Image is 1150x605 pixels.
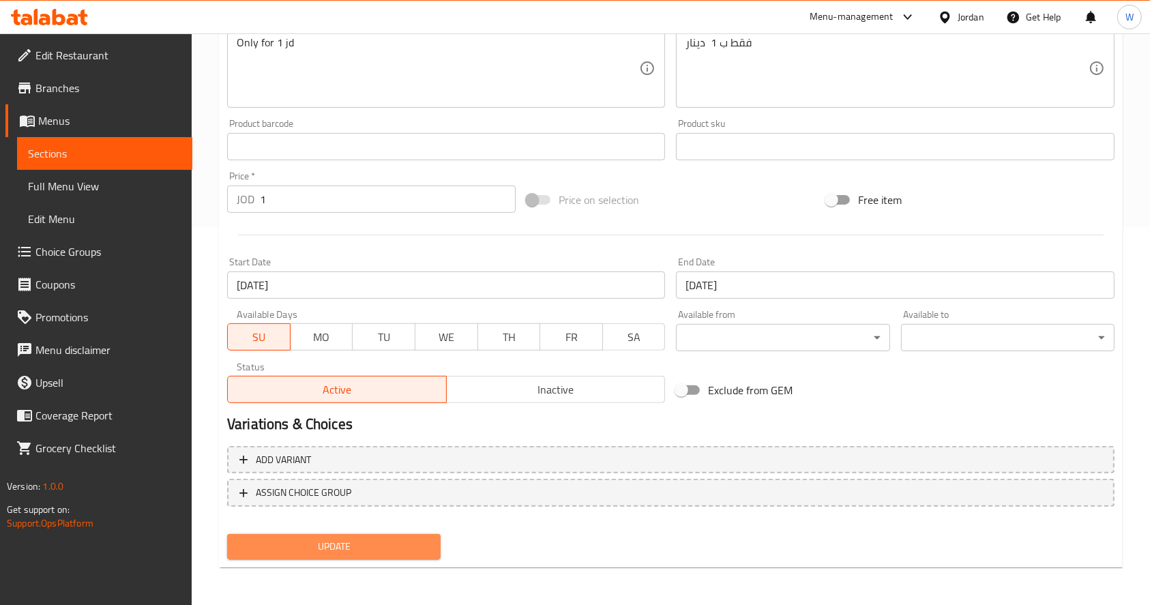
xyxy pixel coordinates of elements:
span: Exclude from GEM [708,382,793,398]
a: Sections [17,137,192,170]
span: 1.0.0 [42,477,63,495]
button: ASSIGN CHOICE GROUP [227,479,1115,507]
span: ASSIGN CHOICE GROUP [256,484,351,501]
span: Update [238,538,430,555]
span: Inactive [452,380,660,400]
a: Choice Groups [5,235,192,268]
button: SU [227,323,291,351]
button: TU [352,323,415,351]
span: Promotions [35,309,181,325]
span: Branches [35,80,181,96]
span: Get support on: [7,501,70,518]
span: Price on selection [559,192,639,208]
div: ​ [676,324,889,351]
span: Upsell [35,374,181,391]
input: Please enter price [260,186,516,213]
a: Menu disclaimer [5,334,192,366]
span: Add variant [256,452,311,469]
span: Coupons [35,276,181,293]
span: Edit Menu [28,211,181,227]
textarea: Only for 1 jd [237,36,639,101]
span: Coverage Report [35,407,181,424]
a: Grocery Checklist [5,432,192,464]
span: Full Menu View [28,178,181,194]
span: WE [421,327,473,347]
span: Version: [7,477,40,495]
a: Menus [5,104,192,137]
button: Add variant [227,446,1115,474]
input: Please enter product barcode [227,133,665,160]
span: TU [358,327,410,347]
span: Grocery Checklist [35,440,181,456]
span: Edit Restaurant [35,47,181,63]
a: Coupons [5,268,192,301]
button: TH [477,323,541,351]
button: MO [290,323,353,351]
button: Active [227,376,447,403]
div: Menu-management [810,9,894,25]
h2: Variations & Choices [227,414,1115,434]
a: Branches [5,72,192,104]
span: MO [296,327,348,347]
span: Choice Groups [35,244,181,260]
a: Edit Restaurant [5,39,192,72]
span: SA [608,327,660,347]
a: Coverage Report [5,399,192,432]
textarea: فقط ب 1 دينار [685,36,1088,101]
span: Menu disclaimer [35,342,181,358]
p: JOD [237,191,254,207]
a: Promotions [5,301,192,334]
div: ​ [901,324,1115,351]
span: W [1125,10,1134,25]
span: Free item [858,192,902,208]
a: Support.OpsPlatform [7,514,93,532]
div: Jordan [958,10,984,25]
span: Sections [28,145,181,162]
button: SA [602,323,666,351]
span: SU [233,327,285,347]
a: Upsell [5,366,192,399]
span: Menus [38,113,181,129]
button: Inactive [446,376,666,403]
a: Full Menu View [17,170,192,203]
a: Edit Menu [17,203,192,235]
button: FR [540,323,603,351]
button: Update [227,534,441,559]
span: Active [233,380,441,400]
button: WE [415,323,478,351]
span: TH [484,327,535,347]
span: FR [546,327,598,347]
input: Please enter product sku [676,133,1114,160]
